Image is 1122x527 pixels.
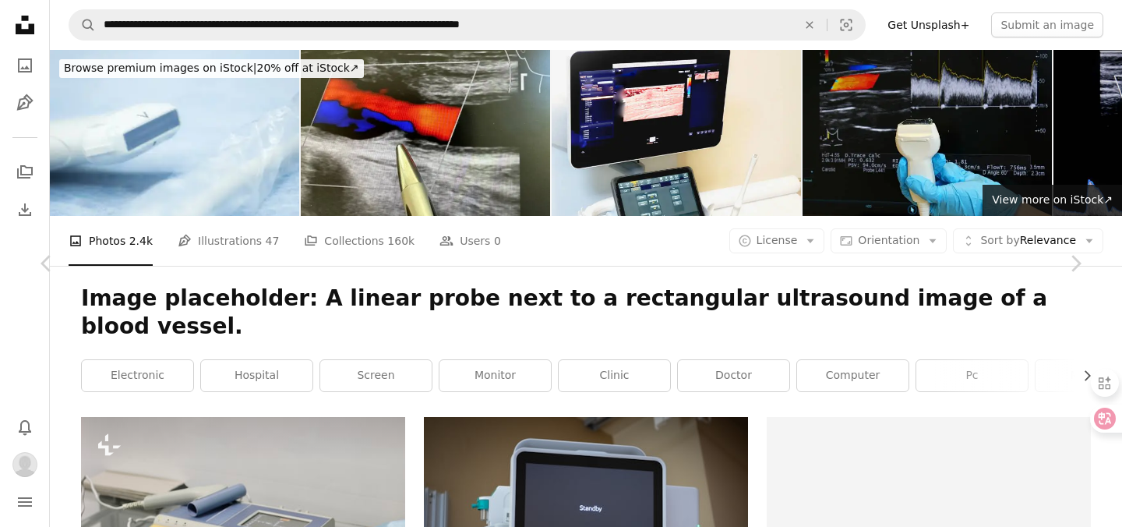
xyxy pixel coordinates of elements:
button: Menu [9,486,41,518]
a: monitor [439,360,551,391]
span: View more on iStock ↗ [992,193,1113,206]
span: Relevance [980,233,1076,249]
button: Submit an image [991,12,1103,37]
button: Search Unsplash [69,10,96,40]
a: Illustrations 47 [178,216,279,266]
img: Analog photograph artistic weddings Madrid Spain Barcelona Costa del Sol [50,50,299,216]
button: Profile [9,449,41,480]
span: 47 [266,232,280,249]
a: computer [797,360,909,391]
a: Photos [9,50,41,81]
h1: Image placeholder: A linear probe next to a rectangular ultrasound image of a blood vessel. [81,285,1091,341]
span: Browse premium images on iStock | [64,62,256,74]
span: Sort by [980,234,1019,246]
a: Get Unsplash+ [878,12,979,37]
span: 0 [494,232,501,249]
button: scroll list to the right [1073,360,1091,391]
button: Sort byRelevance [953,228,1103,253]
button: Clear [792,10,827,40]
span: Orientation [858,234,919,246]
a: View more on iStock↗ [983,185,1122,216]
form: Find visuals sitewide [69,9,866,41]
button: Orientation [831,228,947,253]
a: clinic [559,360,670,391]
a: electronic [82,360,193,391]
img: Ultrasonography device. [552,50,801,216]
a: hospital [201,360,312,391]
a: Browse premium images on iStock|20% off at iStock↗ [50,50,373,87]
button: Notifications [9,412,41,443]
a: Collections 160k [304,216,415,266]
a: doctor [678,360,789,391]
div: 20% off at iStock ↗ [59,59,364,78]
a: Collections [9,157,41,188]
a: Next [1028,189,1122,338]
a: pc [916,360,1028,391]
a: screen [320,360,432,391]
a: Illustrations [9,87,41,118]
img: Ultrasound of sclerotic plaque in carotid artery [301,50,550,216]
img: Avatar of user Season Zh [12,452,37,477]
img: Modern ultrasound linear diagnostic probe held in left hand in blue sterile glove with conductive... [803,50,1052,216]
span: License [757,234,798,246]
a: Users 0 [439,216,501,266]
span: 160k [387,232,415,249]
button: License [729,228,825,253]
button: Visual search [827,10,865,40]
